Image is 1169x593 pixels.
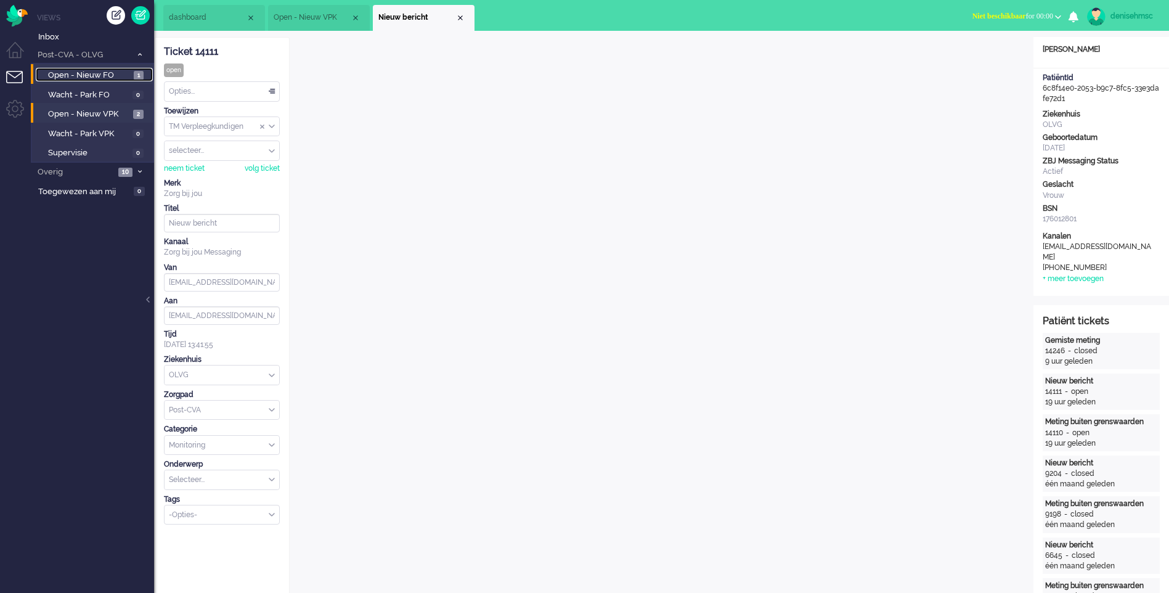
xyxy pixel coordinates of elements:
a: Wacht - Park VPK 0 [36,126,153,140]
div: - [1062,550,1072,561]
div: 14246 [1045,346,1065,356]
a: Wacht - Park FO 0 [36,88,153,101]
div: [EMAIL_ADDRESS][DOMAIN_NAME] [1043,242,1154,263]
li: Admin menu [6,100,34,128]
span: Open - Nieuw VPK [274,12,351,23]
a: Open - Nieuw FO 1 [36,68,153,81]
span: 0 [134,187,145,196]
div: open [164,63,184,77]
span: Wacht - Park VPK [48,128,129,140]
span: Wacht - Park FO [48,89,129,101]
span: Supervisie [48,147,129,159]
div: denisehmsc [1110,10,1157,22]
div: Vrouw [1043,190,1160,201]
div: Merk [164,178,280,189]
div: Patiënt tickets [1043,314,1160,329]
div: - [1062,386,1071,397]
div: Meting buiten grenswaarden [1045,417,1157,427]
span: 10 [118,168,132,177]
div: OLVG [1043,120,1160,130]
a: Open - Nieuw VPK 2 [36,107,153,120]
div: Tags [164,494,280,505]
div: Meting buiten grenswaarden [1045,581,1157,591]
div: closed [1072,550,1095,561]
div: + meer toevoegen [1043,274,1104,284]
a: Supervisie 0 [36,145,153,159]
div: Kanalen [1043,231,1160,242]
div: closed [1070,509,1094,520]
body: Rich Text Area. Press ALT-0 for help. [5,5,719,27]
div: - [1063,428,1072,438]
span: Post-CVA - OLVG [36,49,131,61]
li: Dashboard menu [6,42,34,70]
div: Toewijzen [164,106,280,117]
span: Toegewezen aan mij [38,186,130,198]
a: denisehmsc [1085,7,1157,26]
span: dashboard [169,12,246,23]
div: - [1062,468,1071,479]
span: Inbox [38,31,154,43]
div: Select Tags [164,505,280,525]
div: closed [1071,468,1094,479]
span: Niet beschikbaar [972,12,1026,20]
div: Meting buiten grenswaarden [1045,499,1157,509]
div: 9204 [1045,468,1062,479]
div: Kanaal [164,237,280,247]
div: open [1072,428,1090,438]
span: Open - Nieuw FO [48,70,131,81]
div: Nieuw bericht [1045,540,1157,550]
div: 14111 [1045,386,1062,397]
span: 1 [134,71,144,80]
a: Quick Ticket [131,6,150,25]
div: Zorg bij jou [164,189,280,199]
li: 14111 [373,5,475,31]
li: View [268,5,370,31]
div: Close tab [455,13,465,23]
div: PatiëntId [1043,73,1160,83]
div: Categorie [164,424,280,435]
div: 9 uur geleden [1045,356,1157,367]
div: 9198 [1045,509,1061,520]
div: Geboortedatum [1043,133,1160,143]
span: 0 [132,129,144,139]
a: Toegewezen aan mij 0 [36,184,154,198]
div: 14110 [1045,428,1063,438]
div: 6c8f14e0-2053-b9c7-8fc5-33e3dafe72d1 [1033,73,1169,104]
div: [PERSON_NAME] [1033,44,1169,55]
div: Tijd [164,329,280,340]
span: Open - Nieuw VPK [48,108,130,120]
div: Nieuw bericht [1045,376,1157,386]
span: 2 [133,110,144,119]
div: Actief [1043,166,1160,177]
div: Ziekenhuis [1043,109,1160,120]
div: één maand geleden [1045,479,1157,489]
div: - [1065,346,1074,356]
div: Onderwerp [164,459,280,470]
div: [PHONE_NUMBER] [1043,263,1154,273]
span: Nieuw bericht [378,12,455,23]
div: Nieuw bericht [1045,458,1157,468]
div: ZBJ Messaging Status [1043,156,1160,166]
div: Zorg bij jou Messaging [164,247,280,258]
div: Zorgpad [164,390,280,400]
div: Ziekenhuis [164,354,280,365]
li: Tickets menu [6,71,34,99]
div: 19 uur geleden [1045,438,1157,449]
div: één maand geleden [1045,520,1157,530]
div: Van [164,263,280,273]
div: Close tab [246,13,256,23]
span: Overig [36,166,115,178]
div: Assign User [164,141,280,161]
div: 6645 [1045,550,1062,561]
div: open [1071,386,1088,397]
span: 0 [132,149,144,158]
div: Titel [164,203,280,214]
div: Aan [164,296,280,306]
div: Close tab [351,13,360,23]
img: flow_omnibird.svg [6,5,28,27]
div: Gemiste meting [1045,335,1157,346]
div: volg ticket [245,163,280,174]
a: Inbox [36,30,154,43]
div: Geslacht [1043,179,1160,190]
div: neem ticket [164,163,205,174]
